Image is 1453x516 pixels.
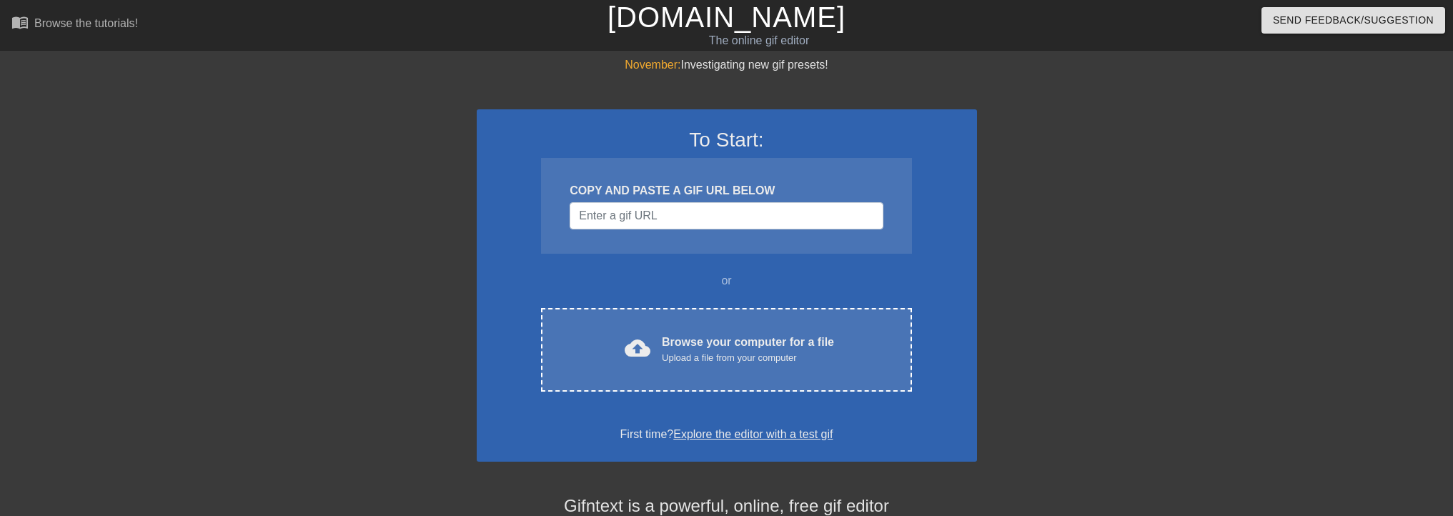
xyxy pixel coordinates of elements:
div: or [514,272,940,289]
div: Browse your computer for a file [662,334,834,365]
div: Browse the tutorials! [34,17,138,29]
div: Upload a file from your computer [662,351,834,365]
div: COPY AND PASTE A GIF URL BELOW [570,182,883,199]
div: Investigating new gif presets! [477,56,977,74]
button: Send Feedback/Suggestion [1261,7,1445,34]
div: The online gif editor [492,32,1027,49]
a: Browse the tutorials! [11,14,138,36]
span: cloud_upload [625,335,650,361]
span: November: [625,59,680,71]
span: menu_book [11,14,29,31]
div: First time? [495,426,958,443]
h3: To Start: [495,128,958,152]
span: Send Feedback/Suggestion [1273,11,1434,29]
a: Explore the editor with a test gif [673,428,833,440]
input: Username [570,202,883,229]
a: [DOMAIN_NAME] [608,1,845,33]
